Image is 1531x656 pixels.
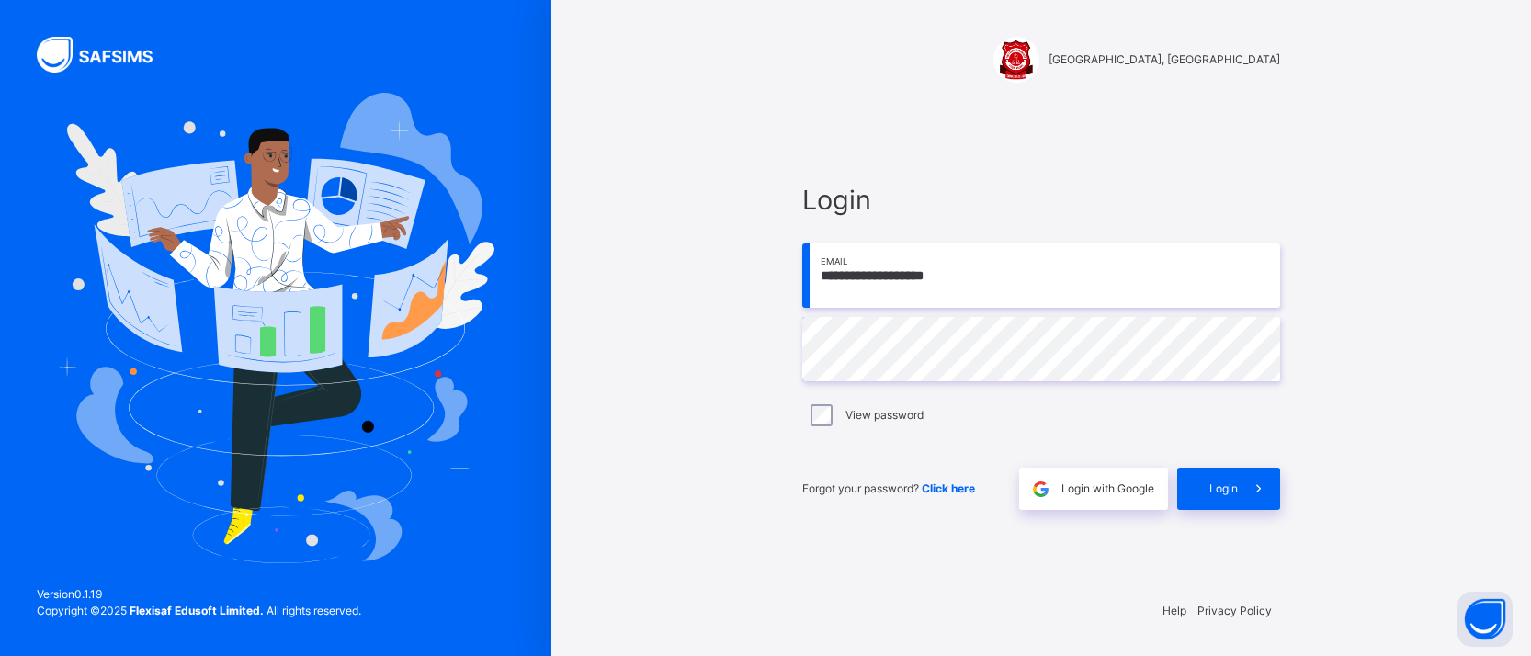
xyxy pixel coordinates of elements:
span: [GEOGRAPHIC_DATA], [GEOGRAPHIC_DATA] [1049,51,1280,68]
span: Login [802,180,1280,220]
span: Version 0.1.19 [37,586,361,603]
span: Forgot your password? [802,481,975,495]
span: Login with Google [1061,481,1154,497]
span: Login [1209,481,1238,497]
label: View password [845,407,924,424]
img: google.396cfc9801f0270233282035f929180a.svg [1030,479,1051,500]
a: Help [1162,604,1186,617]
a: Privacy Policy [1197,604,1272,617]
span: Copyright © 2025 All rights reserved. [37,604,361,617]
button: Open asap [1457,592,1513,647]
img: Hero Image [57,93,494,563]
strong: Flexisaf Edusoft Limited. [130,604,264,617]
img: SAFSIMS Logo [37,37,175,73]
a: Click here [922,481,975,495]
